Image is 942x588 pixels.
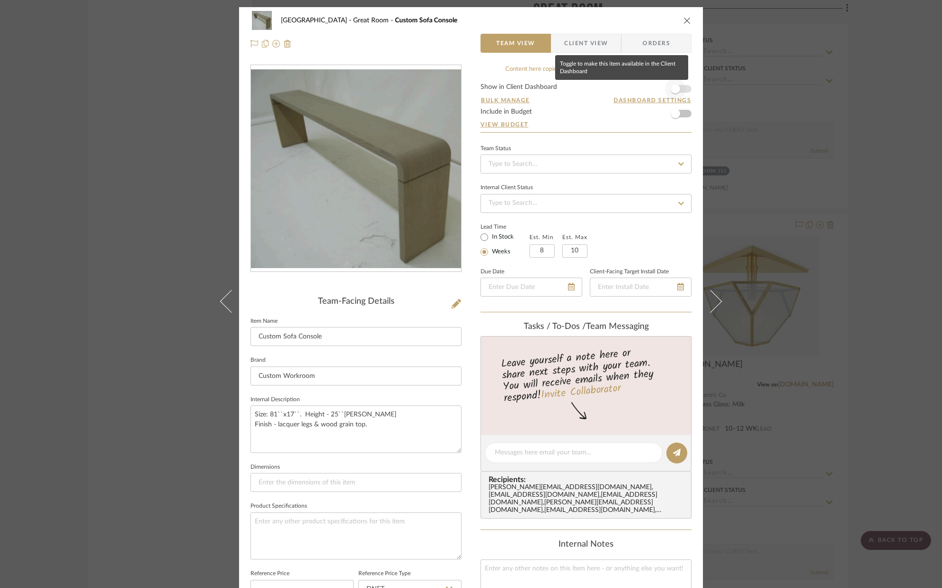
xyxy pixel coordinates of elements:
[489,475,687,484] span: Recipients:
[250,297,461,307] div: Team-Facing Details
[250,11,273,30] img: 68ec26ae-139d-4151-a3da-794d89962e69_48x40.jpg
[481,222,529,231] label: Lead Time
[250,571,289,576] label: Reference Price
[353,17,395,24] span: Great Room
[284,40,291,48] img: Remove from project
[250,465,280,470] label: Dimensions
[481,121,692,128] a: View Budget
[489,484,687,514] div: [PERSON_NAME][EMAIL_ADDRESS][DOMAIN_NAME] , [EMAIL_ADDRESS][DOMAIN_NAME] , [EMAIL_ADDRESS][DOMAIN...
[481,322,692,332] div: team Messaging
[490,233,514,241] label: In Stock
[481,185,533,190] div: Internal Client Status
[481,146,511,151] div: Team Status
[481,540,692,550] div: Internal Notes
[632,34,681,53] span: Orders
[281,17,353,24] span: [GEOGRAPHIC_DATA]
[496,34,535,53] span: Team View
[562,234,587,241] label: Est. Max
[358,571,411,576] label: Reference Price Type
[481,154,692,174] input: Type to Search…
[529,234,554,241] label: Est. Min
[564,34,608,53] span: Client View
[250,473,461,492] input: Enter the dimensions of this item
[590,270,669,274] label: Client-Facing Target Install Date
[481,65,692,74] div: Content here copies to Client View - confirm visibility there.
[481,270,504,274] label: Due Date
[540,380,622,404] a: Invite Collaborator
[250,327,461,346] input: Enter Item Name
[395,17,457,24] span: Custom Sofa Console
[481,231,529,258] mat-radio-group: Select item type
[250,319,278,324] label: Item Name
[250,504,307,509] label: Product Specifications
[480,343,693,406] div: Leave yourself a note here or share next steps with your team. You will receive emails when they ...
[481,278,582,297] input: Enter Due Date
[251,69,461,268] img: 68ec26ae-139d-4151-a3da-794d89962e69_436x436.jpg
[590,278,692,297] input: Enter Install Date
[524,322,586,331] span: Tasks / To-Dos /
[683,16,692,25] button: close
[250,358,266,363] label: Brand
[481,96,530,105] button: Bulk Manage
[251,69,461,268] div: 0
[490,248,510,256] label: Weeks
[250,366,461,386] input: Enter Brand
[250,397,300,402] label: Internal Description
[613,96,692,105] button: Dashboard Settings
[481,194,692,213] input: Type to Search…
